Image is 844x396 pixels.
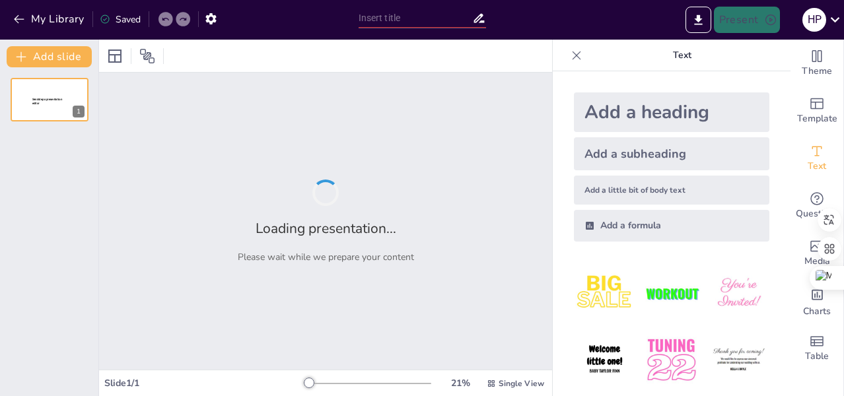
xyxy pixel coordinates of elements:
span: Template [797,112,837,126]
img: 1.jpeg [574,263,635,324]
div: Saved [100,13,141,26]
div: Add a formula [574,210,769,242]
button: My Library [10,9,90,30]
div: Add charts and graphs [791,277,843,325]
div: 1 [73,106,85,117]
span: Table [805,349,829,364]
div: Add images, graphics, shapes or video [791,230,843,277]
button: Add slide [7,46,92,67]
p: Please wait while we prepare your content [238,251,414,263]
img: 6.jpeg [708,329,769,391]
span: Single View [499,378,544,389]
div: Add ready made slides [791,87,843,135]
div: Add a subheading [574,137,769,170]
button: Present [714,7,780,33]
button: H P [802,7,826,33]
div: Add a heading [574,92,769,132]
img: 5.jpeg [641,329,702,391]
div: Slide 1 / 1 [104,377,304,389]
div: 1 [11,78,88,121]
span: Charts [803,304,831,319]
span: Media [804,254,830,269]
span: Sendsteps presentation editor [32,98,62,105]
img: 4.jpeg [574,329,635,391]
div: Add text boxes [791,135,843,182]
div: Get real-time input from your audience [791,182,843,230]
span: Text [808,159,826,174]
span: Theme [802,64,832,79]
h2: Loading presentation... [256,219,396,238]
div: Add a table [791,325,843,372]
p: Text [587,40,777,71]
div: H P [802,8,826,32]
div: 21 % [444,377,476,389]
span: Questions [796,207,839,221]
span: Position [139,48,155,64]
img: 3.jpeg [708,263,769,324]
input: Insert title [359,9,472,28]
div: Change the overall theme [791,40,843,87]
img: 2.jpeg [641,263,702,324]
button: Export to PowerPoint [686,7,711,33]
div: Add a little bit of body text [574,176,769,205]
div: Layout [104,46,125,67]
